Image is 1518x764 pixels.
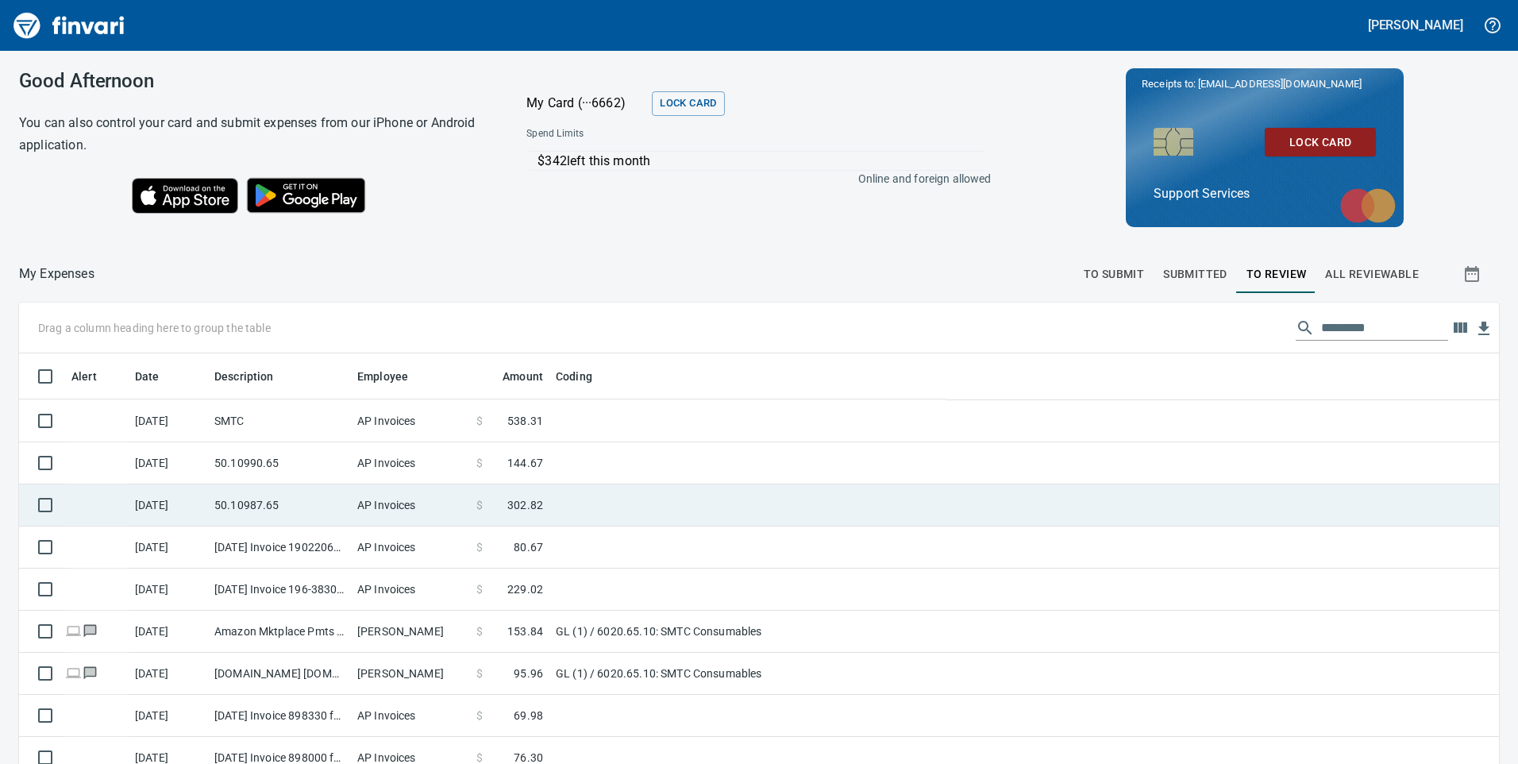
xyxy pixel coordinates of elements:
span: 95.96 [514,666,543,681]
td: GL (1) / 6020.65.10: SMTC Consumables [549,611,946,653]
span: $ [476,455,483,471]
img: Get it on Google Play [238,169,375,222]
button: Download table [1472,317,1496,341]
span: $ [476,413,483,429]
td: [DATE] [129,527,208,569]
span: 538.31 [507,413,543,429]
p: Support Services [1154,184,1376,203]
span: Date [135,368,180,387]
span: Date [135,368,160,387]
img: mastercard.svg [1332,180,1404,231]
td: [DATE] Invoice 190220686-00 from Tacoma Screw Products Inc (1-10999) [208,527,351,569]
button: Lock Card [1265,127,1376,156]
img: Finvari [10,6,129,44]
span: $ [476,497,483,513]
span: Employee [357,368,408,387]
span: $ [476,666,483,681]
td: AP Invoices [351,484,470,527]
span: Coding [556,368,613,387]
span: Employee [357,368,429,387]
td: [DATE] [129,569,208,611]
span: $ [476,539,483,555]
span: Amount [503,368,543,387]
h5: [PERSON_NAME] [1368,17,1463,33]
span: Amount [482,368,543,387]
span: Has messages [82,668,98,678]
p: Drag a column heading here to group the table [38,320,271,336]
td: [DATE] Invoice 196-383073 from XPO Logistics Freight, Inc. (1-24493) [208,569,351,611]
span: Has messages [82,626,98,636]
td: [DATE] [129,695,208,737]
span: [EMAIL_ADDRESS][DOMAIN_NAME] [1196,76,1363,91]
td: AP Invoices [351,527,470,569]
span: Description [214,368,274,387]
span: Alert [71,368,118,387]
span: To Submit [1084,264,1145,284]
td: AP Invoices [351,695,470,737]
p: $342 left this month [537,152,983,171]
p: Online and foreign allowed [514,171,991,187]
span: 144.67 [507,455,543,471]
span: 153.84 [507,623,543,639]
td: [DATE] [129,442,208,484]
button: [PERSON_NAME] [1364,13,1467,37]
span: Alert [71,368,97,387]
td: AP Invoices [351,569,470,611]
button: Lock Card [652,91,724,116]
button: Choose columns to display [1448,316,1472,340]
h3: Good Afternoon [19,70,487,92]
td: [DOMAIN_NAME] [DOMAIN_NAME][URL] WA [208,653,351,695]
td: Amazon Mktplace Pmts [DOMAIN_NAME][URL] WA [208,611,351,653]
td: AP Invoices [351,442,470,484]
span: Online transaction [65,626,82,636]
span: Online transaction [65,668,82,678]
span: 229.02 [507,581,543,597]
td: SMTC [208,400,351,442]
p: Receipts to: [1142,76,1388,92]
span: 69.98 [514,708,543,723]
td: [DATE] [129,400,208,442]
td: GL (1) / 6020.65.10: SMTC Consumables [549,653,946,695]
nav: breadcrumb [19,264,94,284]
td: 50.10990.65 [208,442,351,484]
td: [PERSON_NAME] [351,653,470,695]
td: [DATE] [129,611,208,653]
span: 80.67 [514,539,543,555]
span: Description [214,368,295,387]
span: Coding [556,368,592,387]
span: Lock Card [1277,132,1363,152]
td: AP Invoices [351,400,470,442]
h6: You can also control your card and submit expenses from our iPhone or Android application. [19,112,487,156]
img: Download on the App Store [132,178,238,214]
td: 50.10987.65 [208,484,351,527]
span: Lock Card [660,95,716,113]
p: My Expenses [19,264,94,284]
span: Spend Limits [526,126,786,142]
span: $ [476,623,483,639]
span: All Reviewable [1325,264,1419,284]
td: [DATE] [129,484,208,527]
span: 302.82 [507,497,543,513]
td: [DATE] [129,653,208,695]
span: $ [476,581,483,597]
p: My Card (···6662) [526,94,645,113]
span: Submitted [1163,264,1227,284]
span: To Review [1246,264,1307,284]
td: [DATE] Invoice 898330 from [PERSON_NAME] Parts Corp. DBA Napa (1-39725) [208,695,351,737]
td: [PERSON_NAME] [351,611,470,653]
span: $ [476,708,483,723]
